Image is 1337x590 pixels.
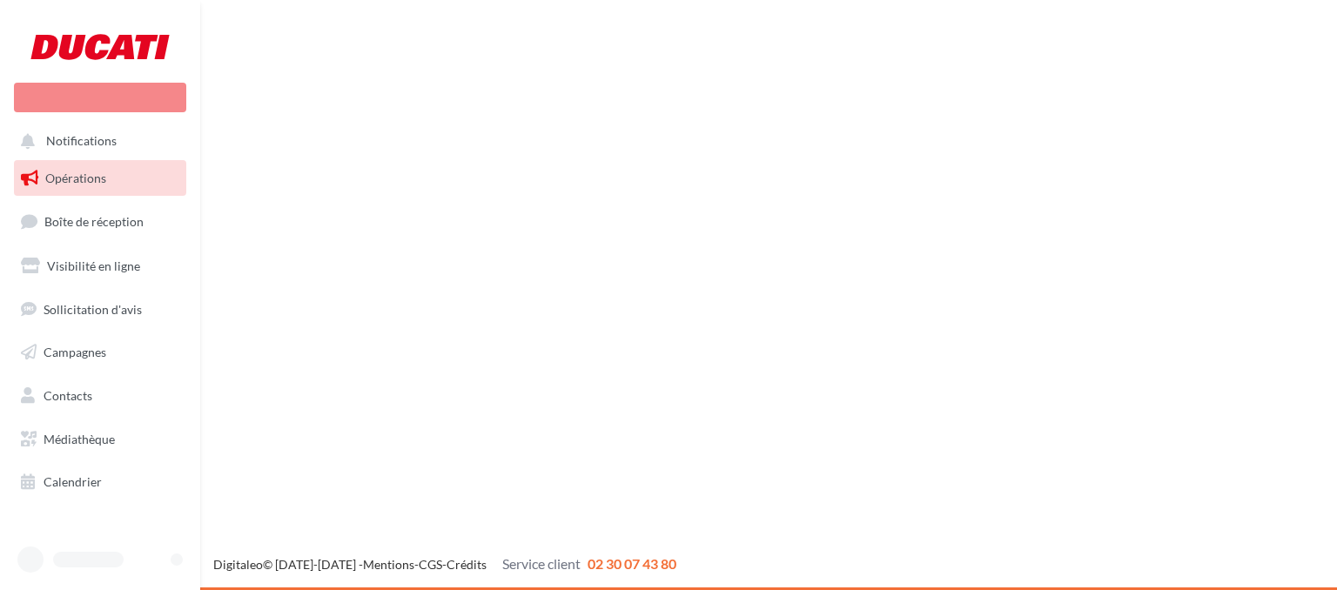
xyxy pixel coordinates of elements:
[10,248,190,285] a: Visibilité en ligne
[44,301,142,316] span: Sollicitation d'avis
[213,557,263,572] a: Digitaleo
[46,134,117,149] span: Notifications
[10,292,190,328] a: Sollicitation d'avis
[363,557,414,572] a: Mentions
[14,83,186,112] div: Nouvelle campagne
[588,555,676,572] span: 02 30 07 43 80
[10,378,190,414] a: Contacts
[44,388,92,403] span: Contacts
[502,555,581,572] span: Service client
[44,345,106,359] span: Campagnes
[10,421,190,458] a: Médiathèque
[47,258,140,273] span: Visibilité en ligne
[44,474,102,489] span: Calendrier
[45,171,106,185] span: Opérations
[447,557,487,572] a: Crédits
[10,464,190,500] a: Calendrier
[213,557,676,572] span: © [DATE]-[DATE] - - -
[10,203,190,240] a: Boîte de réception
[419,557,442,572] a: CGS
[44,432,115,446] span: Médiathèque
[10,334,190,371] a: Campagnes
[10,160,190,197] a: Opérations
[44,214,144,229] span: Boîte de réception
